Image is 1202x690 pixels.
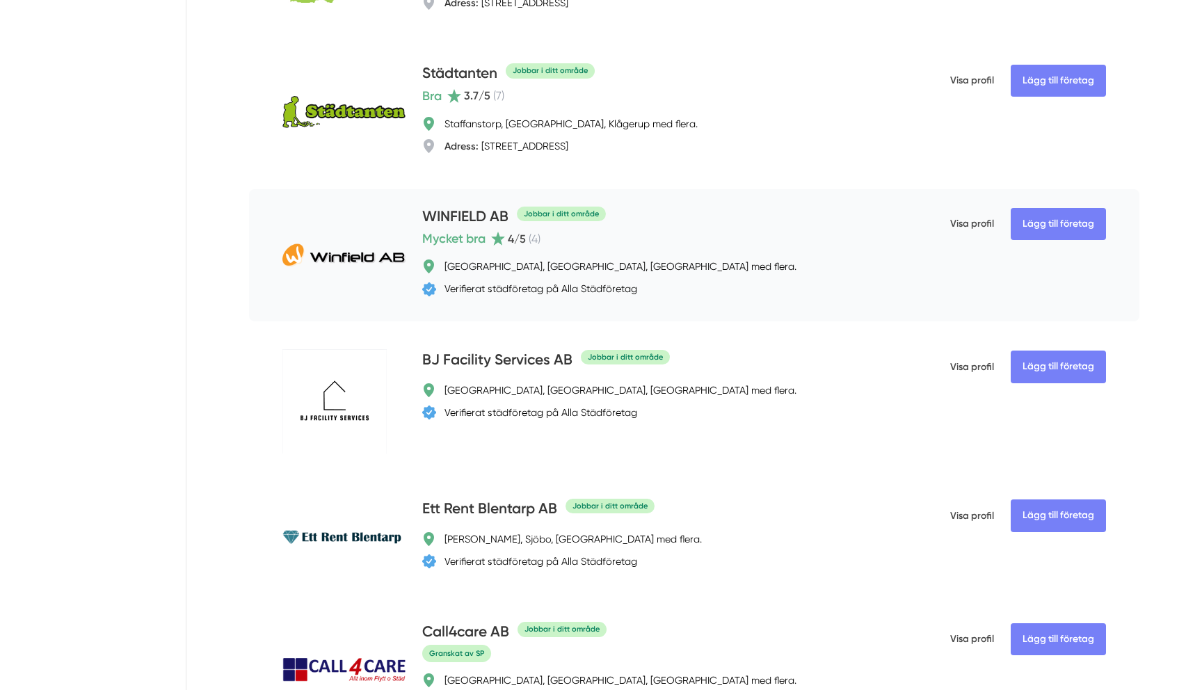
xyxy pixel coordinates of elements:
span: Mycket bra [422,229,486,248]
div: [GEOGRAPHIC_DATA], [GEOGRAPHIC_DATA], [GEOGRAPHIC_DATA] med flera. [444,259,796,273]
span: Visa profil [950,349,994,385]
div: [PERSON_NAME], Sjöbo, [GEOGRAPHIC_DATA] med flera. [444,532,702,546]
div: Jobbar i ditt område [517,207,606,221]
img: WINFIELD AB [282,239,406,272]
img: BJ Facility Services AB [282,349,387,454]
h4: Ett Rent Blentarp AB [422,498,557,521]
h4: WINFIELD AB [422,206,508,229]
: Lägg till företag [1011,351,1106,383]
img: Städtanten [282,96,406,128]
div: Jobbar i ditt område [566,499,655,513]
div: Jobbar i ditt område [506,63,595,78]
div: Verifierat städföretag på Alla Städföretag [444,406,637,419]
span: Visa profil [950,498,994,534]
span: ( 7 ) [493,89,504,102]
div: [STREET_ADDRESS] [444,139,568,153]
span: Visa profil [950,63,994,99]
div: [GEOGRAPHIC_DATA], [GEOGRAPHIC_DATA], [GEOGRAPHIC_DATA] med flera. [444,673,796,687]
span: 4 /5 [508,232,526,246]
: Lägg till företag [1011,65,1106,97]
div: Jobbar i ditt område [518,622,607,636]
h4: Städtanten [422,63,497,86]
: Lägg till företag [1011,208,1106,240]
strong: Adress: [444,140,479,152]
span: 3.7 /5 [464,89,490,102]
div: Verifierat städföretag på Alla Städföretag [444,282,637,296]
div: Staffanstorp, [GEOGRAPHIC_DATA], Klågerup med flera. [444,117,698,131]
img: Call4care AB [282,658,406,682]
div: [GEOGRAPHIC_DATA], [GEOGRAPHIC_DATA], [GEOGRAPHIC_DATA] med flera. [444,383,796,397]
span: ( 4 ) [529,232,540,246]
img: Ett Rent Blentarp AB [282,529,406,545]
: Lägg till företag [1011,499,1106,531]
span: Granskat av SP [422,645,491,662]
h4: Call4care AB [422,621,509,644]
div: Jobbar i ditt område [581,350,670,364]
div: Verifierat städföretag på Alla Städföretag [444,554,637,568]
span: Visa profil [950,621,994,657]
span: Visa profil [950,206,994,242]
: Lägg till företag [1011,623,1106,655]
span: Bra [422,86,442,106]
h4: BJ Facility Services AB [422,349,572,372]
